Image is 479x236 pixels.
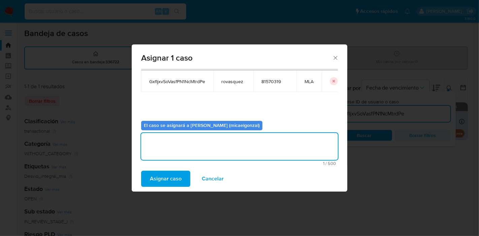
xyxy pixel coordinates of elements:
[141,54,332,62] span: Asignar 1 caso
[144,122,260,129] b: El caso se asignará a [PERSON_NAME] (micaelgonzal)
[202,171,224,186] span: Cancelar
[330,77,338,85] button: icon-button
[221,78,245,85] span: rovasquez
[261,78,288,85] span: 81570319
[305,78,314,85] span: MLA
[332,55,338,61] button: Cerrar ventana
[132,44,347,192] div: assign-modal
[141,171,190,187] button: Asignar caso
[143,161,336,166] span: Máximo 500 caracteres
[150,171,182,186] span: Asignar caso
[193,171,232,187] button: Cancelar
[149,78,205,85] span: GxfIjxvSoVasfPN1NcMtrdPe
